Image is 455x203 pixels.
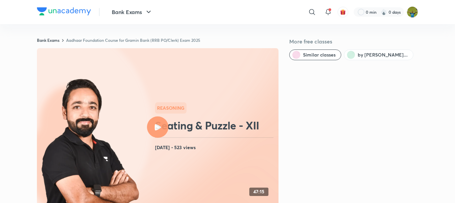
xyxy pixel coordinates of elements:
button: by Puneet Kumar Sharma [344,49,413,60]
a: Bank Exams [37,37,59,43]
button: Similar classes [289,49,341,60]
a: Company Logo [37,7,91,17]
a: Aadhaar Foundation Course for Gramin Bank (RRB PO/Clerk) Exam 2025 [66,37,200,43]
button: avatar [338,7,348,17]
h4: 47:15 [253,189,264,195]
h5: More free classes [289,37,418,45]
img: streak [381,9,387,15]
h2: Seating & Puzzle - XII [155,119,276,132]
span: Similar classes [303,52,336,58]
h4: [DATE] • 523 views [155,143,276,152]
img: avatar [340,9,346,15]
span: by Puneet Kumar Sharma [358,52,408,58]
img: Company Logo [37,7,91,15]
button: Bank Exams [108,5,157,19]
img: Suraj Nager [407,6,418,18]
